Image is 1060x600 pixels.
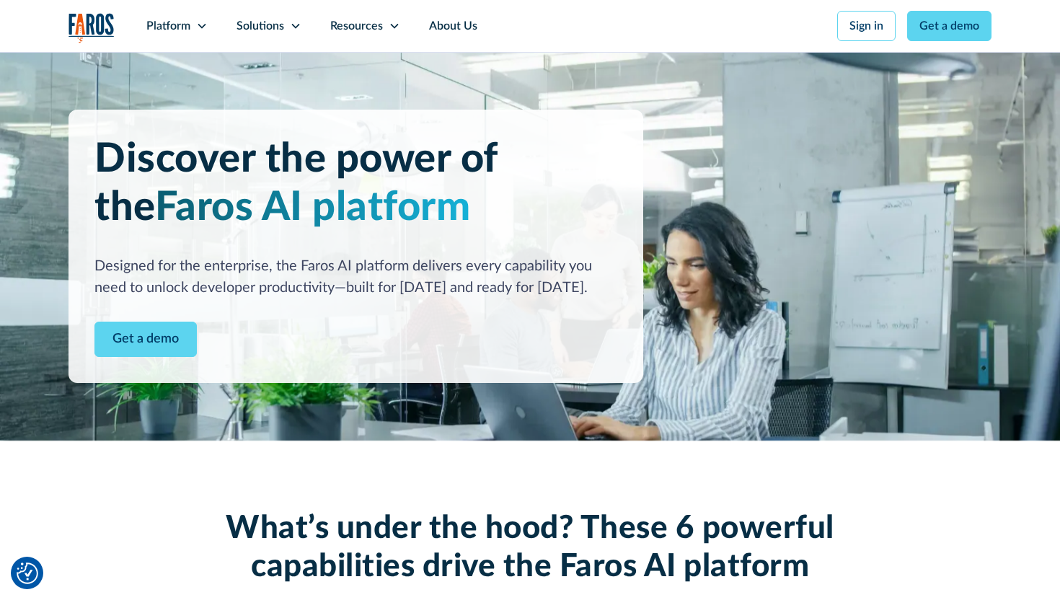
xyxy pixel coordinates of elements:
h1: Discover the power of the [94,136,617,232]
a: Get a demo [907,11,991,41]
a: Sign in [837,11,896,41]
button: Cookie Settings [17,562,38,584]
div: Platform [146,17,190,35]
div: Resources [330,17,383,35]
a: Contact Modal [94,322,197,357]
div: Solutions [237,17,284,35]
img: Revisit consent button [17,562,38,584]
div: Designed for the enterprise, the Faros AI platform delivers every capability you need to unlock d... [94,255,617,299]
img: Logo of the analytics and reporting company Faros. [69,13,115,43]
span: Faros AI platform [155,187,471,228]
a: home [69,13,115,43]
h2: What’s under the hood? These 6 powerful capabilities drive the Faros AI platform [198,510,862,586]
